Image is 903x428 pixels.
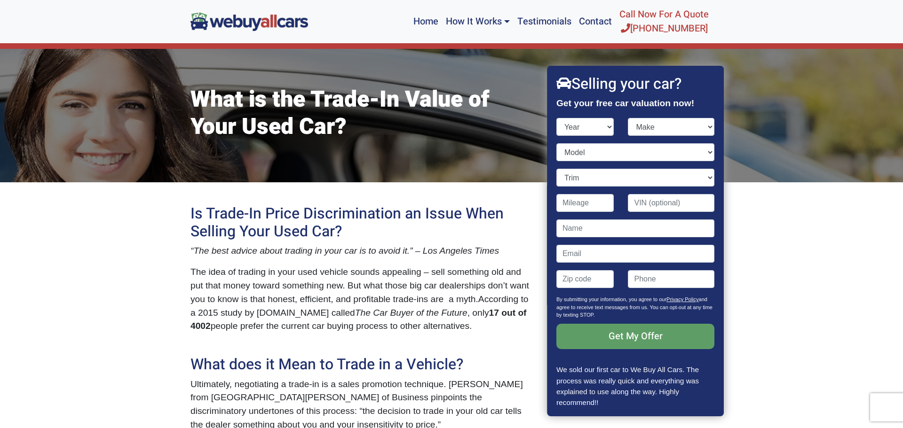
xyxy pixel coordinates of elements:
[666,296,698,302] a: Privacy Policy
[556,270,614,288] input: Zip code
[575,4,616,39] a: Contact
[467,308,489,318] span: , only
[628,194,715,212] input: VIN (optional)
[190,246,204,256] span: “Th
[410,4,442,39] a: Home
[556,118,714,364] form: Contact form
[556,75,714,93] h2: Selling your car?
[514,4,575,39] a: Testimonials
[355,308,467,318] span: The Car Buyer of the Future
[556,296,714,324] p: By submitting your information, you agree to our and agree to receive text messages from us. You ...
[211,321,472,331] span: people prefer the current car buying process to other alternatives.
[628,270,715,288] input: Phone
[204,246,499,256] span: e best advice about trading in your car is to avoid it.” – Los Angeles Times
[556,245,714,263] input: Email
[190,12,308,31] img: We Buy All Cars in NJ logo
[190,205,534,241] h2: Is Trade-In Price Discrimination an Issue When Selling Your Used Car?
[616,4,713,39] a: Call Now For A Quote[PHONE_NUMBER]
[556,194,614,212] input: Mileage
[190,294,529,318] span: According to a 2015 study by [DOMAIN_NAME] called
[442,4,514,39] a: How It Works
[190,86,534,140] h1: What is the Trade-In Value of Your Used Car?
[190,308,527,331] b: 17 out of 4002
[190,356,534,374] h2: What does it Mean to Trade in a Vehicle?
[190,267,529,304] span: The idea of trading in your used vehicle sounds appealing – sell something old and put that money...
[556,415,714,426] p: Google Review - [PERSON_NAME]
[556,324,714,349] input: Get My Offer
[556,364,714,407] p: We sold our first car to We Buy All Cars. The process was really quick and everything was explain...
[556,98,694,108] strong: Get your free car valuation now!
[556,219,714,237] input: Name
